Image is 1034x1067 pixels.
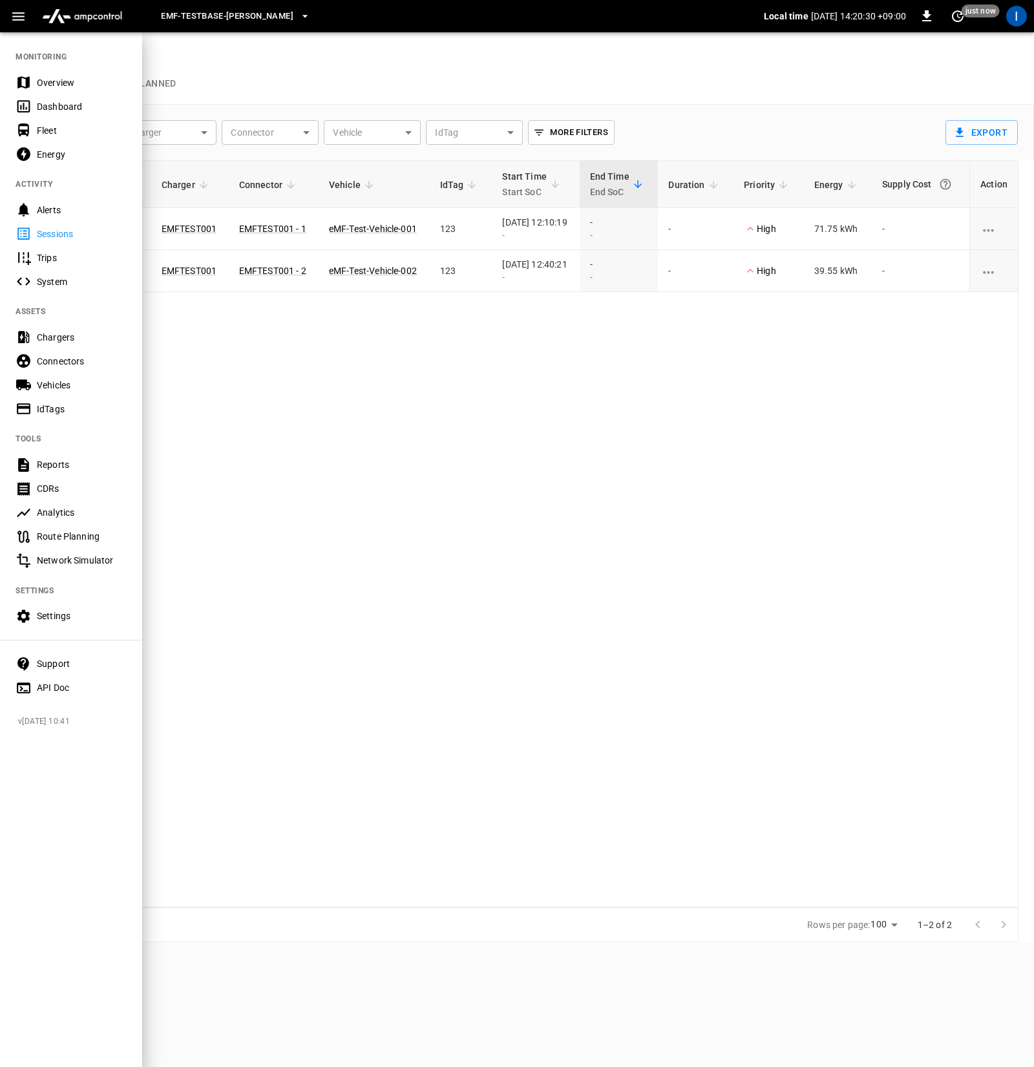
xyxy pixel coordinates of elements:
div: System [37,275,127,288]
img: ampcontrol.io logo [37,4,127,28]
div: Alerts [37,204,127,217]
p: [DATE] 14:20:30 +09:00 [811,10,906,23]
div: Trips [37,251,127,264]
div: profile-icon [1006,6,1027,26]
div: Dashboard [37,100,127,113]
div: Energy [37,148,127,161]
div: Connectors [37,355,127,368]
p: Local time [764,10,808,23]
div: IdTags [37,403,127,416]
span: v [DATE] 10:41 [18,715,132,728]
span: eMF-Testbase-[PERSON_NAME] [161,9,293,24]
div: Support [37,657,127,670]
div: Analytics [37,506,127,519]
div: Fleet [37,124,127,137]
span: just now [962,5,1000,17]
div: Route Planning [37,530,127,543]
div: Network Simulator [37,554,127,567]
div: Settings [37,609,127,622]
div: Vehicles [37,379,127,392]
div: API Doc [37,681,127,694]
div: Sessions [37,227,127,240]
button: set refresh interval [947,6,968,26]
div: Chargers [37,331,127,344]
div: Overview [37,76,127,89]
div: CDRs [37,482,127,495]
div: Reports [37,458,127,471]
